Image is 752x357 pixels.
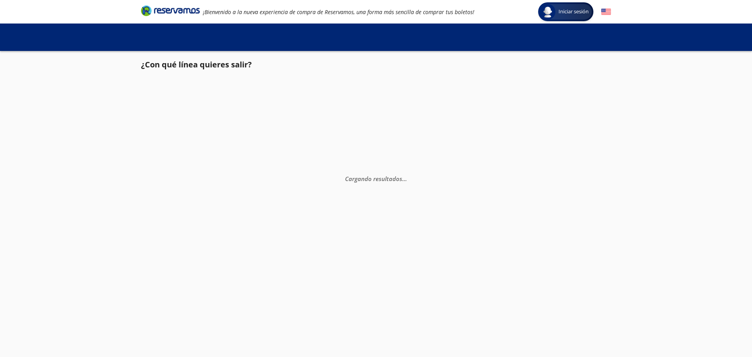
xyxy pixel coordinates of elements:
a: Brand Logo [141,5,200,19]
em: ¡Bienvenido a la nueva experiencia de compra de Reservamos, una forma más sencilla de comprar tus... [203,8,474,16]
button: English [601,7,611,17]
span: Iniciar sesión [555,8,592,16]
span: . [402,174,404,182]
em: Cargando resultados [345,174,407,182]
span: . [405,174,407,182]
p: ¿Con qué línea quieres salir? [141,59,252,71]
span: . [404,174,405,182]
i: Brand Logo [141,5,200,16]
